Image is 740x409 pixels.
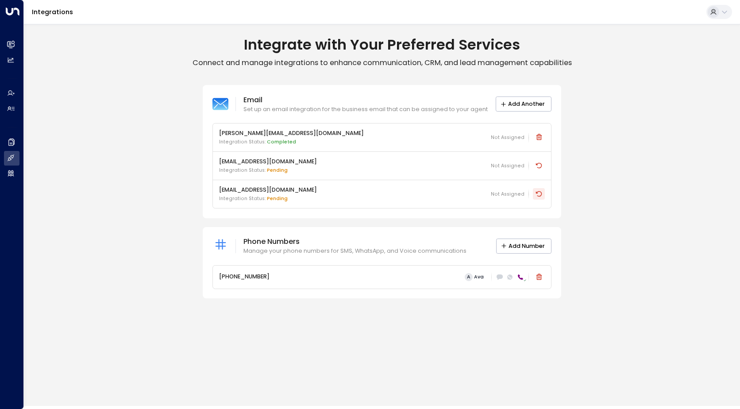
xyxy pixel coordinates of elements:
button: Add Number [496,239,551,254]
h1: Integrate with Your Preferred Services [24,36,740,54]
button: Delete phone number [533,271,545,283]
span: Not Assigned [491,191,524,198]
div: WhatsApp (Click to enable) [506,273,514,281]
p: Set up an email integration for the business email that can be assigned to your agent [243,105,488,114]
p: [EMAIL_ADDRESS][DOMAIN_NAME] [219,158,317,166]
button: AAva [462,271,487,282]
span: Not Assigned [491,162,524,170]
p: [EMAIL_ADDRESS][DOMAIN_NAME] [219,186,317,194]
p: Phone Numbers [243,236,466,247]
p: Manage your phone numbers for SMS, WhatsApp, and Voice communications [243,247,466,255]
span: pending [267,195,288,202]
p: Integration Status: [219,167,317,174]
p: [PHONE_NUMBER] [219,273,270,281]
span: pending [267,167,288,174]
button: Add Another [496,96,551,112]
div: VOICE (Active) [516,273,524,281]
p: Connect and manage integrations to enhance communication, CRM, and lead management capabilities [24,58,740,68]
a: Integrations [32,8,73,16]
span: Ava [474,274,484,280]
span: Not Assigned [491,134,524,141]
p: [PERSON_NAME][EMAIL_ADDRESS][DOMAIN_NAME] [219,129,364,138]
p: Integration Status: [219,195,317,202]
p: Email [243,95,488,105]
span: Completed [267,139,296,145]
div: SMS (Click to enable) [496,273,504,281]
span: A [465,273,473,281]
p: Integration Status: [219,139,364,146]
